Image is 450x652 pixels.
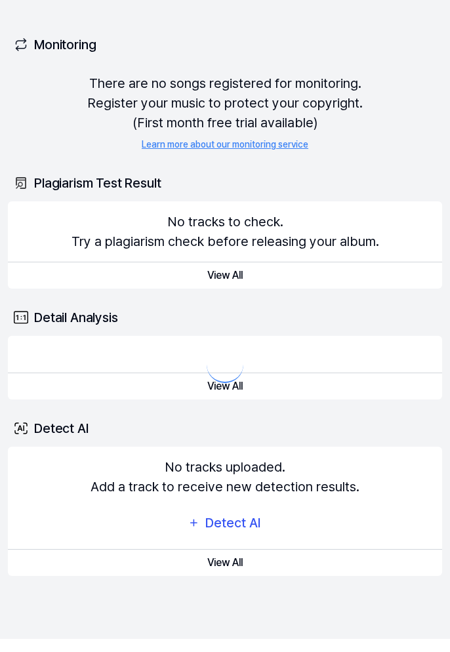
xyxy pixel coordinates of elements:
a: View All [8,269,442,281]
div: Detail Analysis [8,299,442,336]
div: No tracks to check. Try a plagiarism check before releasing your album. [72,212,379,251]
button: Detect AI [180,507,270,539]
div: Monitoring [8,26,442,63]
a: View All [8,380,442,392]
a: View All [8,556,442,569]
button: View All [8,373,442,399]
div: Plagiarism Test Result [8,165,442,201]
button: View All [8,550,442,576]
div: No tracks uploaded. Add a track to receive new detection results. [91,457,359,497]
button: View All [8,262,442,289]
div: Detect AI [8,410,442,447]
a: Learn more about our monitoring service [142,138,308,152]
div: There are no songs registered for monitoring. Register your music to protect your copyright. (Fir... [8,73,442,152]
div: Detect AI [204,512,262,533]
